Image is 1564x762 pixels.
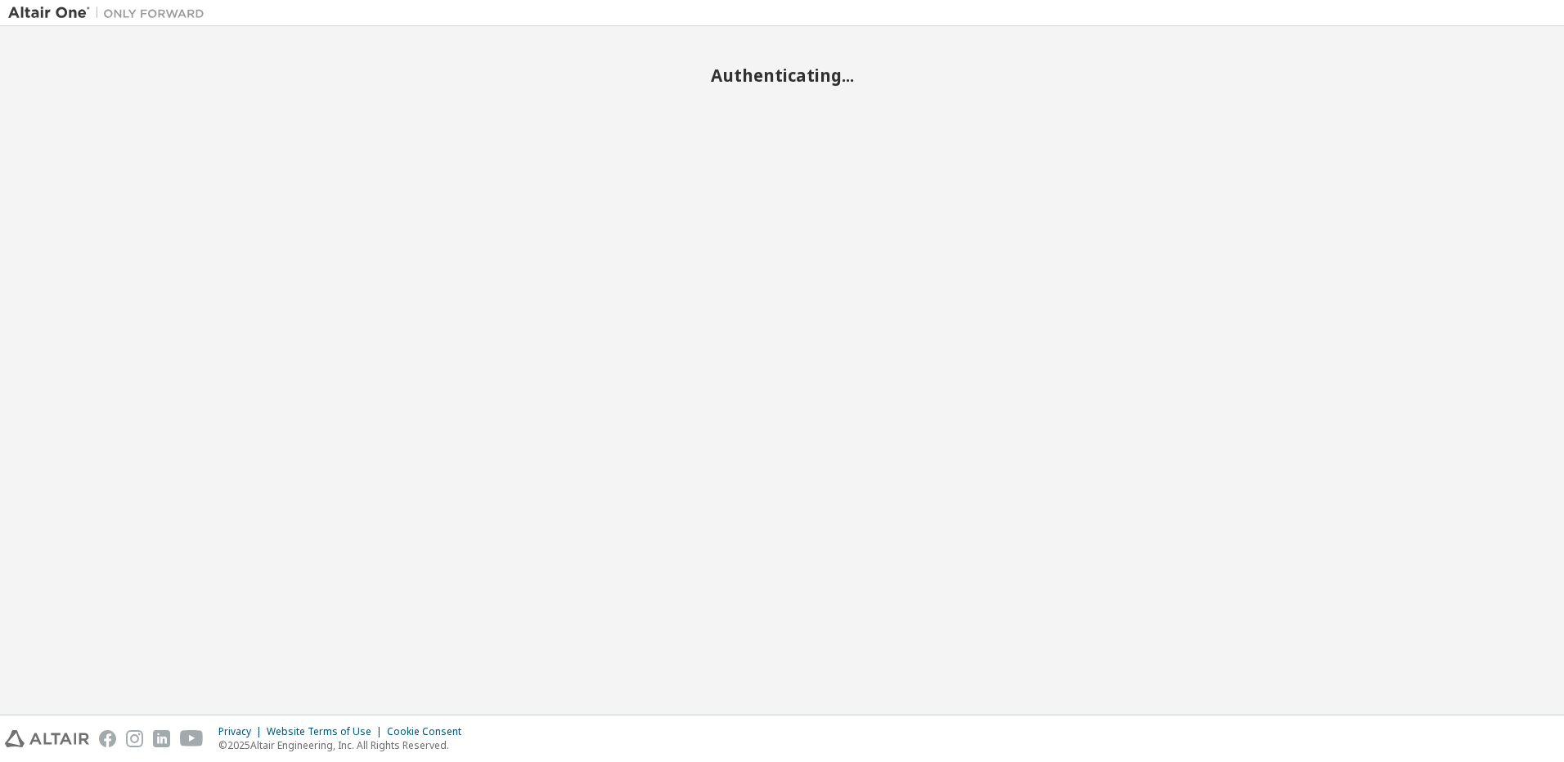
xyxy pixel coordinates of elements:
[267,725,387,738] div: Website Terms of Use
[8,5,213,21] img: Altair One
[218,738,471,752] p: © 2025 Altair Engineering, Inc. All Rights Reserved.
[387,725,471,738] div: Cookie Consent
[5,730,89,747] img: altair_logo.svg
[126,730,143,747] img: instagram.svg
[218,725,267,738] div: Privacy
[180,730,204,747] img: youtube.svg
[99,730,116,747] img: facebook.svg
[8,65,1556,86] h2: Authenticating...
[153,730,170,747] img: linkedin.svg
